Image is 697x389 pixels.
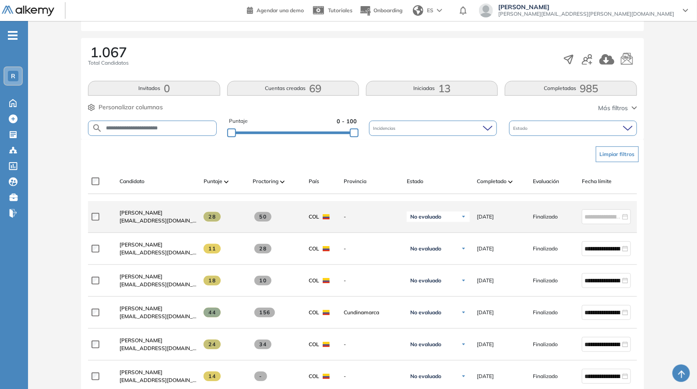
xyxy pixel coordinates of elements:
[120,344,197,352] span: [EMAIL_ADDRESS][DOMAIN_NAME]
[344,245,400,253] span: -
[508,181,513,183] img: [missing "en.ARROW_ALT" translation]
[323,278,330,283] img: COL
[204,212,221,222] span: 28
[88,103,163,112] button: Personalizar columnas
[533,277,558,285] span: Finalizado
[344,372,400,380] span: -
[204,276,221,285] span: 18
[344,309,400,316] span: Cundinamarca
[514,125,530,132] span: Estado
[309,213,319,221] span: COL
[598,104,628,113] span: Más filtros
[309,372,319,380] span: COL
[323,374,330,379] img: COL
[461,214,466,219] img: Ícono de flecha
[204,340,221,349] span: 24
[533,372,558,380] span: Finalizado
[328,7,352,14] span: Tutoriales
[254,276,271,285] span: 10
[596,146,639,162] button: Limpiar filtros
[253,177,278,185] span: Proctoring
[477,213,494,221] span: [DATE]
[120,249,197,257] span: [EMAIL_ADDRESS][DOMAIN_NAME]
[509,121,637,136] div: Estado
[120,337,162,344] span: [PERSON_NAME]
[120,177,144,185] span: Candidato
[8,35,18,36] i: -
[505,81,637,96] button: Completadas985
[410,213,441,220] span: No evaluado
[366,81,498,96] button: Iniciadas13
[410,341,441,348] span: No evaluado
[254,340,271,349] span: 34
[344,340,400,348] span: -
[120,241,162,248] span: [PERSON_NAME]
[309,177,319,185] span: País
[309,340,319,348] span: COL
[533,177,559,185] span: Evaluación
[257,7,304,14] span: Agendar una demo
[120,376,197,384] span: [EMAIL_ADDRESS][DOMAIN_NAME]
[373,125,398,132] span: Incidencias
[369,121,497,136] div: Incidencias
[120,305,197,313] a: [PERSON_NAME]
[461,342,466,347] img: Ícono de flecha
[99,103,163,112] span: Personalizar columnas
[533,309,558,316] span: Finalizado
[359,1,402,20] button: Onboarding
[120,369,162,375] span: [PERSON_NAME]
[410,245,441,252] span: No evaluado
[204,177,222,185] span: Puntaje
[461,310,466,315] img: Ícono de flecha
[410,309,441,316] span: No evaluado
[247,4,304,15] a: Agendar una demo
[498,10,674,17] span: [PERSON_NAME][EMAIL_ADDRESS][PERSON_NAME][DOMAIN_NAME]
[120,209,162,216] span: [PERSON_NAME]
[90,45,127,59] span: 1.067
[477,340,494,348] span: [DATE]
[533,340,558,348] span: Finalizado
[477,277,494,285] span: [DATE]
[254,372,267,381] span: -
[204,372,221,381] span: 14
[437,9,442,12] img: arrow
[11,73,15,80] span: R
[407,177,423,185] span: Estado
[224,181,229,183] img: [missing "en.ARROW_ALT" translation]
[254,244,271,254] span: 28
[477,372,494,380] span: [DATE]
[88,81,220,96] button: Invitados0
[120,209,197,217] a: [PERSON_NAME]
[229,117,248,125] span: Puntaje
[88,59,129,67] span: Total Candidatos
[477,177,507,185] span: Completado
[120,313,197,320] span: [EMAIL_ADDRESS][DOMAIN_NAME]
[120,337,197,344] a: [PERSON_NAME]
[120,217,197,225] span: [EMAIL_ADDRESS][DOMAIN_NAME]
[120,241,197,249] a: [PERSON_NAME]
[344,177,366,185] span: Provincia
[410,373,441,380] span: No evaluado
[323,246,330,251] img: COL
[373,7,402,14] span: Onboarding
[477,245,494,253] span: [DATE]
[254,308,275,317] span: 156
[309,309,319,316] span: COL
[309,245,319,253] span: COL
[120,305,162,312] span: [PERSON_NAME]
[533,213,558,221] span: Finalizado
[410,277,441,284] span: No evaluado
[533,245,558,253] span: Finalizado
[120,368,197,376] a: [PERSON_NAME]
[204,308,221,317] span: 44
[254,212,271,222] span: 50
[337,117,357,125] span: 0 - 100
[323,214,330,219] img: COL
[461,278,466,283] img: Ícono de flecha
[204,244,221,254] span: 11
[323,310,330,315] img: COL
[461,374,466,379] img: Ícono de flecha
[344,213,400,221] span: -
[477,309,494,316] span: [DATE]
[227,81,359,96] button: Cuentas creadas69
